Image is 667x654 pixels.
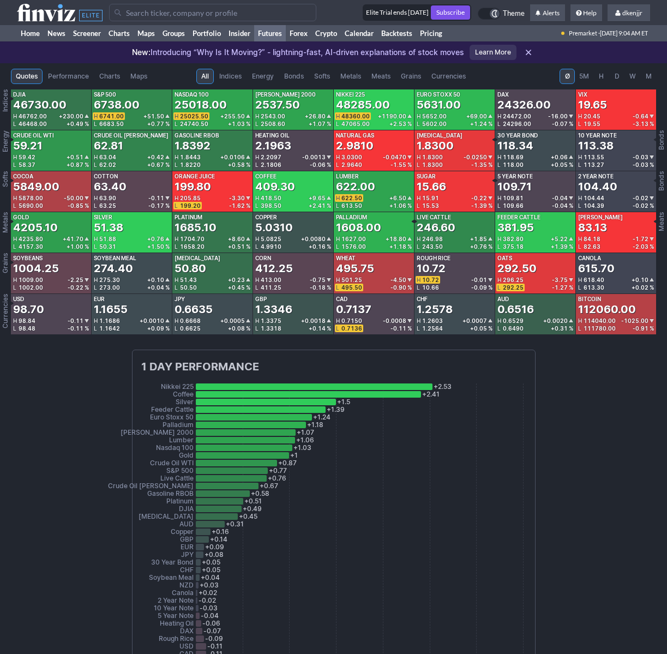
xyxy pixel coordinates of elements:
div: -0.07 [552,121,573,127]
span: % [246,203,250,208]
span: 5878.00 [19,195,43,201]
div: -1.35 [471,162,492,167]
div: 63.40 [94,179,127,194]
span: L [336,162,341,167]
div: +0.67 [147,162,170,167]
span: 24472.00 [503,113,531,119]
span: L [417,203,422,208]
span: dkenjjr [622,9,642,17]
span: Indices [219,71,242,82]
span: 104.39 [584,202,604,209]
div: 118.34 [497,138,533,153]
input: Search [109,4,316,21]
span: % [85,203,89,208]
span: 63.04 [99,154,116,160]
a: Home [17,25,44,41]
a: Bonds [279,69,309,84]
div: +0.58 [228,162,250,167]
button: W [625,69,640,84]
div: +0.87 [67,162,89,167]
div: [PERSON_NAME] 2000 [255,92,316,97]
a: Pricing [416,25,446,41]
a: Groups [159,25,189,41]
span: L [175,121,180,127]
a: Crypto [311,25,341,41]
span: +26.80 [305,113,326,119]
a: Softs [309,69,335,84]
span: % [650,162,654,167]
span: 2.2097 [261,154,281,160]
span: 1.8300 [422,154,443,160]
span: 2508.60 [261,121,285,127]
button: M [641,69,656,84]
span: 20.45 [584,113,600,119]
a: Crude Oil WTI59.21H59.42+0.51L58.37+0.87 % [11,130,91,171]
span: 58.37 [19,161,35,168]
div: Nikkei 225 [336,92,365,97]
div: Nasdaq 100 [175,92,209,97]
span: % [165,162,170,167]
span: 1.8443 [180,154,201,160]
span: 24740.50 [180,121,208,127]
span: -50.00 [64,195,83,201]
span: % [488,203,492,208]
div: Cotton [94,173,118,179]
div: 2.1963 [255,138,291,153]
span: 104.44 [584,195,604,201]
a: Performance [43,69,94,84]
span: W [629,71,636,82]
span: 15.53 [422,202,439,209]
span: L [94,162,99,167]
span: 3.0300 [341,154,362,160]
span: H [94,154,99,160]
div: VIX [578,92,587,97]
div: 409.30 [255,179,295,194]
span: L [497,162,503,167]
div: -0.85 [68,203,89,208]
span: L [336,121,341,127]
span: H [336,113,341,119]
span: H [497,154,503,160]
span: % [488,121,492,127]
span: L [13,203,19,208]
a: Help [570,4,602,22]
div: 24326.00 [497,97,551,112]
a: Indices [214,69,247,84]
div: -0.03 [633,162,654,167]
div: +0.77 [147,121,170,127]
a: Backtests [377,25,416,41]
span: -0.0470 [383,154,406,160]
a: 10 Year Note113.38H113.55-0.03L113.27-0.03 % [576,130,656,171]
a: Screener [69,25,105,41]
span: Maps [130,71,147,82]
span: H [175,154,180,160]
span: -0.0250 [464,154,487,160]
a: Charts [105,25,134,41]
span: M [645,71,652,82]
span: L [578,162,584,167]
a: Euro Stoxx 505631.00H5652.00+69.00L5602.00+1.24 % [414,89,495,130]
span: L [175,162,180,167]
span: +9.65 [309,195,326,201]
span: L [94,121,99,127]
div: +0.05 [551,162,573,167]
div: 2 Year Note [578,173,614,179]
a: Subscribe [431,5,470,20]
span: L [175,203,180,208]
span: 62.02 [99,161,116,168]
span: H [578,113,584,119]
span: L [255,121,261,127]
span: 63.90 [99,195,116,201]
span: Charts [99,71,120,82]
span: H [417,154,422,160]
div: DAX [497,92,509,97]
span: % [85,162,89,167]
div: +1.24 [470,121,492,127]
span: Theme [503,8,525,20]
span: 109.66 [503,202,524,209]
span: H [175,195,180,201]
span: Energy [252,71,274,82]
span: All [201,71,209,82]
span: 2.1806 [261,161,281,168]
a: dkenjjr [608,4,650,22]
